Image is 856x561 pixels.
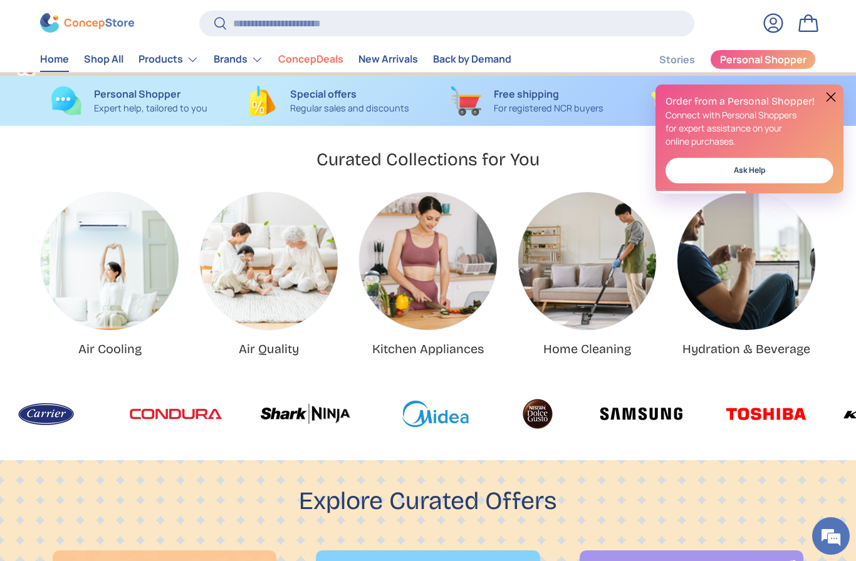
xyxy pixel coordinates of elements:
a: Personal Shopper Expert help, tailored to you [40,86,219,116]
a: Personal Shopper [710,49,816,69]
strong: Free shipping [494,87,559,101]
strong: Special offers [290,87,357,101]
span: We are offline. Please leave us a message. [26,158,219,284]
em: Submit [184,386,227,403]
strong: Personal Shopper [94,87,180,101]
a: Shop All [84,48,123,72]
img: Air Cooling | ConcepStore [41,192,179,330]
a: Hydration & Beverage [682,342,810,356]
summary: Products [131,47,206,72]
p: Regular sales and discounts [290,101,409,115]
div: Minimize live chat window [206,6,236,36]
div: Leave a message [65,70,211,86]
a: Free shipping For registered NCR buyers [438,86,617,116]
a: Guaranteed Warranty Hassle-free warranty claims [637,86,817,116]
p: For registered NCR buyers [494,101,603,115]
a: Home Cleaning [518,192,656,330]
a: Special offers Regular sales and discounts [239,86,419,116]
a: Air Cooling [78,342,142,356]
a: Stories [659,48,695,72]
a: Kitchen Appliances [372,342,484,356]
a: Hydration & Beverage [677,192,815,330]
a: Home [40,48,69,72]
nav: Primary [40,47,511,72]
a: Kitchen Appliances [359,192,497,330]
h2: Order from a Personal Shopper! [665,95,833,108]
p: Connect with Personal Shoppers for expert assistance on your online purchases. [665,108,833,148]
h2: Curated Collections for You [316,148,540,172]
h2: Explore Curated Offers [299,485,557,518]
a: New Arrivals [358,48,418,72]
a: Home Cleaning [543,342,631,356]
p: Expert help, tailored to you [94,101,207,115]
img: Air Quality [200,192,338,330]
textarea: Type your message and click 'Submit' [6,342,239,386]
span: Personal Shopper [720,55,806,65]
a: Air Quality [239,342,299,356]
a: Back by Demand [433,48,511,72]
summary: Brands [206,47,271,72]
img: ConcepStore [40,14,134,33]
nav: Secondary [629,47,816,72]
a: ConcepDeals [278,48,343,72]
a: Air Cooling [41,192,179,330]
a: Ask Help [665,158,833,183]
